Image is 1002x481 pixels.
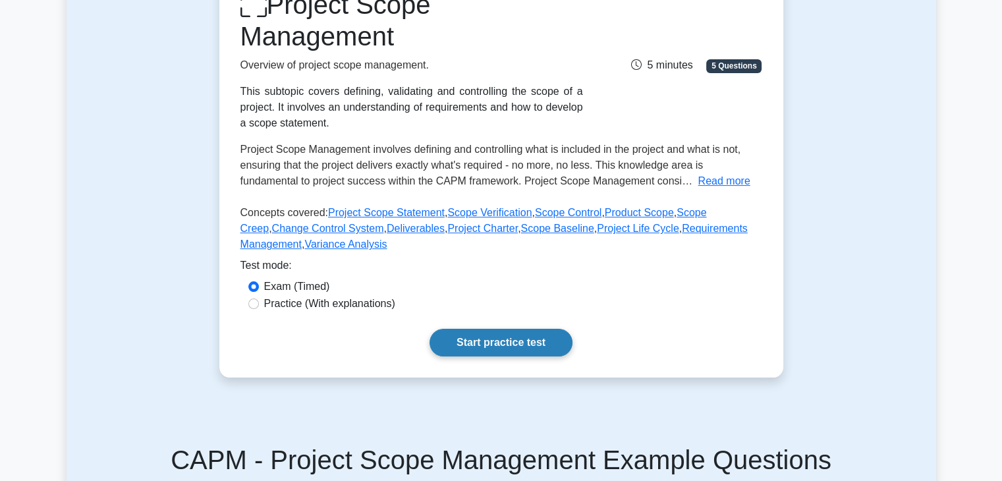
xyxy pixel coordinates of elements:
a: Project Scope Statement [328,207,445,218]
a: Scope Baseline [521,223,594,234]
p: Overview of project scope management. [240,57,583,73]
a: Project Charter [447,223,518,234]
div: Test mode: [240,258,762,279]
label: Practice (With explanations) [264,296,395,312]
a: Change Control System [272,223,384,234]
label: Exam (Timed) [264,279,330,295]
a: Project Life Cycle [597,223,679,234]
a: Product Scope [605,207,674,218]
h5: CAPM - Project Scope Management Example Questions [82,444,920,476]
a: Start practice test [430,329,572,356]
a: Scope Control [535,207,601,218]
div: This subtopic covers defining, validating and controlling the scope of a project. It involves an ... [240,84,583,131]
span: 5 minutes [631,59,692,71]
p: Concepts covered: , , , , , , , , , , , [240,205,762,258]
a: Deliverables [387,223,445,234]
span: Project Scope Management involves defining and controlling what is included in the project and wh... [240,144,741,186]
a: Variance Analysis [304,239,387,250]
a: Scope Verification [447,207,532,218]
span: 5 Questions [706,59,762,72]
button: Read more [698,173,750,189]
